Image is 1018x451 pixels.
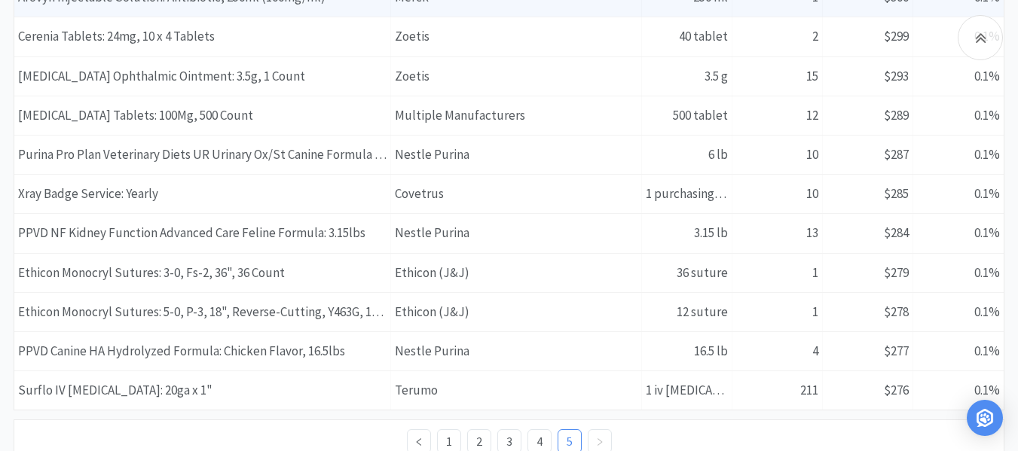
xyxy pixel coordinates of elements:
div: Terumo [391,371,642,410]
span: $278 [884,303,909,320]
div: 0.1% [913,254,1004,292]
div: Ethicon Monocryl Sutures: 3-0, Fs-2, 36", 36 Count [14,254,391,292]
div: 0.1% [913,175,1004,213]
div: 4 [732,332,823,370]
span: $289 [884,107,909,123]
div: 0.1% [913,332,1004,370]
div: 0.1% [913,17,1004,56]
div: 1 iv [MEDICAL_DATA] [642,371,732,410]
span: $293 [884,68,909,84]
div: Nestle Purina [391,214,642,252]
div: 500 tablet [642,96,732,135]
div: Open Intercom Messenger [967,400,1003,436]
div: Purina Pro Plan Veterinary Diets UR Urinary Ox/St Canine Formula 6lb 1 bag [14,136,391,174]
div: 211 [732,371,823,410]
i: icon: right [595,437,604,446]
div: Covetrus [391,175,642,213]
span: $287 [884,146,909,163]
div: Xray Badge Service: Yearly [14,175,391,213]
span: $299 [884,28,909,44]
i: icon: left [414,437,423,446]
div: 0.1% [913,293,1004,331]
div: PPVD NF Kidney Function Advanced Care Feline Formula: 3.15lbs [14,214,391,252]
div: 10 [732,175,823,213]
div: 0.1% [913,371,1004,410]
div: 1 [732,293,823,331]
div: 3.5 g [642,57,732,96]
div: 16.5 lb [642,332,732,370]
div: Zoetis [391,57,642,96]
div: 36 suture [642,254,732,292]
div: Ethicon (J&J) [391,254,642,292]
div: Surflo IV [MEDICAL_DATA]: 20ga x 1" [14,371,391,410]
div: [MEDICAL_DATA] Ophthalmic Ointment: 3.5g, 1 Count [14,57,391,96]
div: Cerenia Tablets: 24mg, 10 x 4 Tablets [14,17,391,56]
div: 13 [732,214,823,252]
div: 15 [732,57,823,96]
span: $277 [884,343,909,359]
div: 1 [732,254,823,292]
div: Nestle Purina [391,136,642,174]
span: $285 [884,185,909,202]
div: 0.1% [913,136,1004,174]
div: 12 [732,96,823,135]
div: Multiple Manufacturers [391,96,642,135]
div: 6 lb [642,136,732,174]
div: Ethicon (J&J) [391,293,642,331]
div: Zoetis [391,17,642,56]
div: 0.1% [913,96,1004,135]
div: 40 tablet [642,17,732,56]
div: 2 [732,17,823,56]
div: [MEDICAL_DATA] Tablets: 100Mg, 500 Count [14,96,391,135]
div: 0.1% [913,214,1004,252]
div: Nestle Purina [391,332,642,370]
div: 3.15 lb [642,214,732,252]
div: 10 [732,136,823,174]
div: Ethicon Monocryl Sutures: 5-0, P-3, 18", Reverse-Cutting, Y463G, 12 Count [14,293,391,331]
div: 12 suture [642,293,732,331]
div: PPVD Canine HA Hydrolyzed Formula: Chicken Flavor, 16.5lbs [14,332,391,370]
div: 0.1% [913,57,1004,96]
span: $279 [884,264,909,281]
div: 1 purchasing unit [642,175,732,213]
span: $284 [884,224,909,241]
span: $276 [884,382,909,398]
